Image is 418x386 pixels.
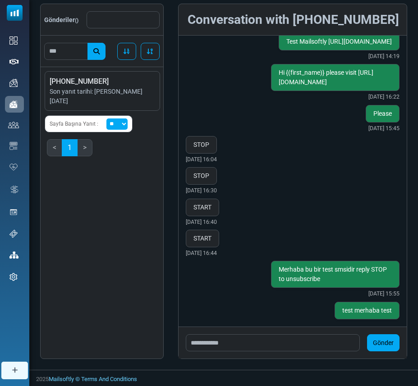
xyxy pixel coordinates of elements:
[44,16,78,23] span: Gönderiler
[9,36,18,45] img: dashboard-icon.svg
[9,273,18,281] img: settings-icon.svg
[62,139,78,156] a: 1
[271,261,400,288] div: Merhaba bu bir test smsidir reply STOP to unsubscribe
[45,137,94,159] nav: Page
[9,230,18,238] img: support-icon.svg
[186,218,217,226] small: [DATE] 16:40
[186,136,217,154] div: STOP
[9,142,18,150] img: email-templates-icon.svg
[368,52,400,60] small: [DATE] 14:19
[75,17,78,23] span: ()
[186,249,217,257] small: [DATE] 16:44
[29,370,418,386] footer: 2025
[368,93,400,101] small: [DATE] 16:22
[8,122,19,128] img: contacts-icon.svg
[367,334,400,351] button: Gönder
[9,100,18,108] img: campaigns-icon-active.png
[368,124,400,132] small: [DATE] 15:45
[50,120,98,128] span: Sayfa Başına Yanıt :
[81,376,137,382] span: translation missing: tr.layouts.footer.terms_and_conditions
[271,64,400,91] div: Hi {(first_name)} please visit [URL][DOMAIN_NAME]
[9,163,18,171] img: domain-health-icon.svg
[368,290,400,298] small: [DATE] 15:55
[186,199,219,216] div: START
[186,167,217,185] div: STOP
[50,87,155,106] span: Son yanıt tarihi: [PERSON_NAME][DATE]
[7,5,23,21] img: mailsoftly_icon_blue_white.svg
[186,186,217,195] small: [DATE] 16:30
[9,79,18,87] img: campaigns-icon.png
[81,376,137,382] a: Terms And Conditions
[186,155,217,163] small: [DATE] 16:04
[49,376,80,382] a: Mailsoftly ©
[9,184,19,195] img: workflow.svg
[50,76,155,87] span: [PHONE_NUMBER]
[9,208,18,216] img: landing_pages.svg
[335,302,400,319] div: test merhaba test
[183,10,402,29] div: Conversation with [PHONE_NUMBER]
[279,33,400,50] div: Test Mailsoftly [URL][DOMAIN_NAME]
[366,105,400,123] div: Please
[186,230,219,247] div: START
